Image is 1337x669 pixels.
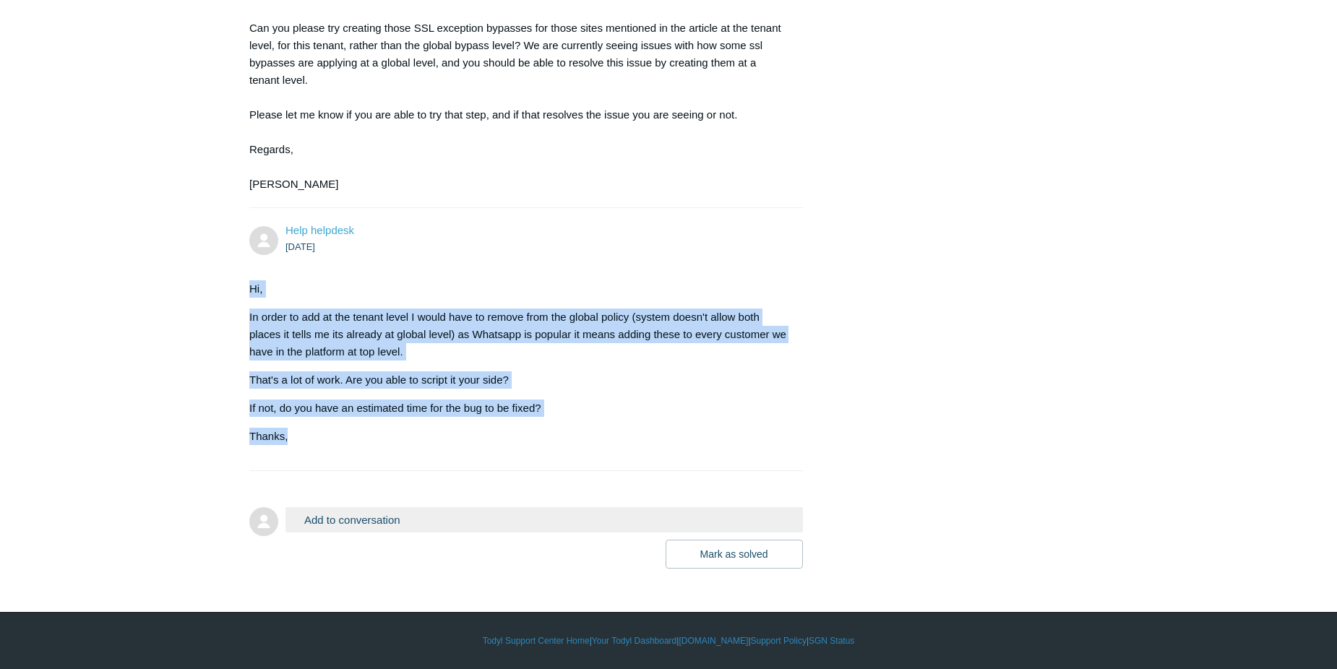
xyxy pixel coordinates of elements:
a: Support Policy [751,634,807,647]
div: | | | | [249,634,1088,647]
time: 10/11/2025, 07:48 [285,241,315,252]
a: [DOMAIN_NAME] [679,634,748,647]
p: In order to add at the tenant level I would have to remove from the global policy (system doesn't... [249,308,788,361]
p: Thanks, [249,428,788,445]
a: Help helpdesk [285,224,354,236]
a: SGN Status [809,634,854,647]
p: Hi, [249,280,788,298]
a: Your Todyl Dashboard [592,634,676,647]
button: Mark as solved [666,540,803,569]
button: Add to conversation [285,507,803,532]
p: That's a lot of work. Are you able to script it your side? [249,371,788,389]
p: If not, do you have an estimated time for the bug to be fixed? [249,400,788,417]
a: Todyl Support Center Home [483,634,590,647]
